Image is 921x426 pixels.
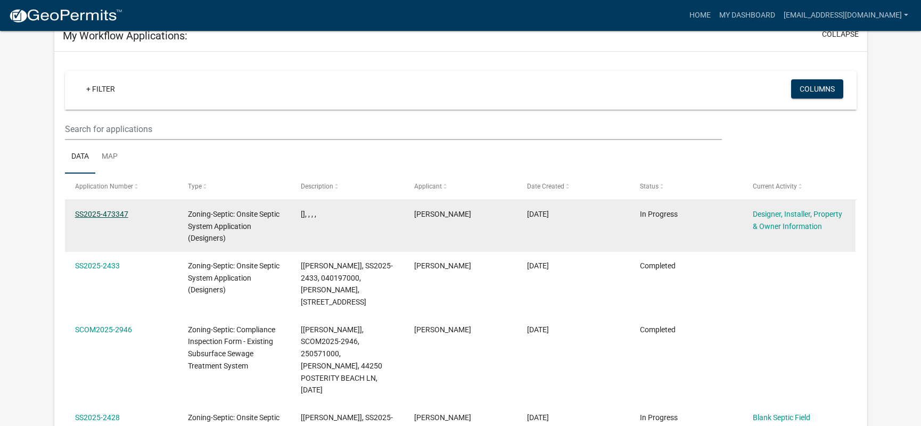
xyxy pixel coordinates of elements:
datatable-header-cell: Description [291,174,404,199]
button: Columns [791,79,843,99]
a: SCOM2025-2946 [75,325,132,334]
span: Applicant [414,183,442,190]
a: My Dashboard [715,5,779,26]
datatable-header-cell: Current Activity [743,174,856,199]
a: SS2025-2428 [75,413,120,422]
span: Zoning-Septic: Compliance Inspection Form - Existing Subsurface Sewage Treatment System [188,325,275,370]
input: Search for applications [65,118,722,140]
span: Description [301,183,333,190]
span: [Susan Rockwell], SCOM2025-2946, 250571000, Todd Larson, 44250 POSTERITY BEACH LN, 07/22/2025 [301,325,382,395]
a: SS2025-473347 [75,210,128,218]
span: 09/03/2025 [527,210,549,218]
datatable-header-cell: Date Created [517,174,630,199]
span: Dylan Hensch [414,413,471,422]
datatable-header-cell: Status [630,174,743,199]
span: Completed [640,325,676,334]
span: In Progress [640,210,678,218]
span: Zoning-Septic: Onsite Septic System Application (Designers) [188,261,279,294]
a: [EMAIL_ADDRESS][DOMAIN_NAME] [779,5,912,26]
datatable-header-cell: Applicant [404,174,516,199]
span: Zoning-Septic: Onsite Septic System Application (Designers) [188,210,279,243]
span: Dylan Hensch [414,210,471,218]
a: Designer, Installer, Property & Owner Information [753,210,842,231]
span: 07/21/2025 [527,413,549,422]
span: Type [188,183,202,190]
span: In Progress [640,413,678,422]
span: Dylan Hensch [414,325,471,334]
h5: My Workflow Applications: [63,29,187,42]
span: 07/21/2025 [527,325,549,334]
span: Status [640,183,659,190]
span: Date Created [527,183,564,190]
button: collapse [822,29,859,40]
a: Home [685,5,715,26]
span: Current Activity [753,183,797,190]
datatable-header-cell: Application Number [65,174,178,199]
span: Dylan Hensch [414,261,471,270]
span: [Jeff Rusness], SS2025-2433, 040197000, WALLACE DANIELSON, 28200 CO HWY 21 [301,261,393,306]
a: SS2025-2433 [75,261,120,270]
span: 07/25/2025 [527,261,549,270]
a: Data [65,140,95,174]
datatable-header-cell: Type [178,174,291,199]
span: Completed [640,261,676,270]
a: + Filter [78,79,124,99]
span: Application Number [75,183,133,190]
span: [], , , , [301,210,316,218]
a: Map [95,140,124,174]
